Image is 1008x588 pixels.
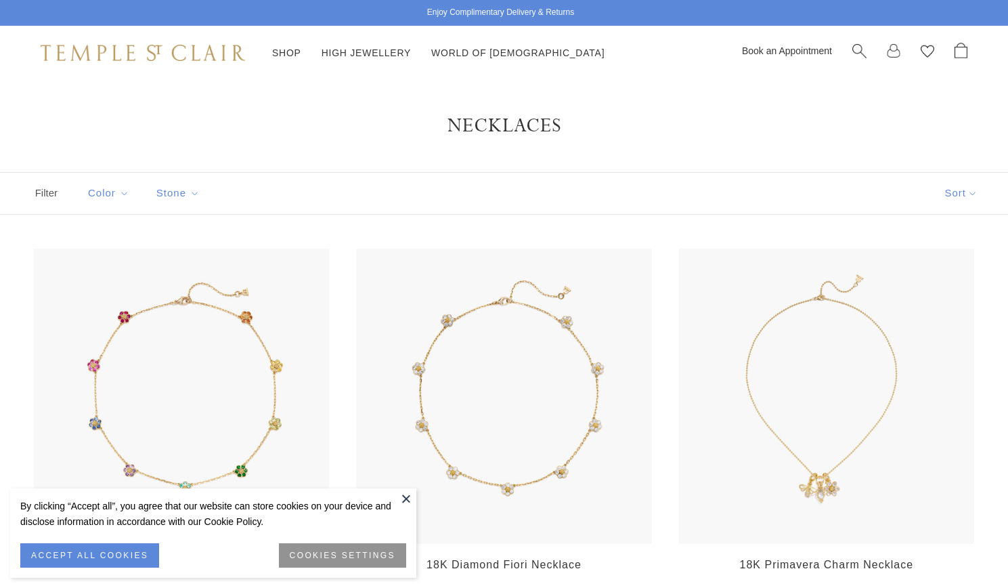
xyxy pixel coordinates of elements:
img: 18K Fiori Necklace [34,249,329,544]
a: Open Shopping Bag [955,43,967,64]
a: ShopShop [272,47,301,58]
span: Stone [150,185,210,202]
span: Color [81,185,139,202]
a: View Wishlist [921,43,934,64]
button: Color [78,178,139,209]
img: NCH-E7BEEFIORBM [679,249,974,544]
img: N31810-FIORI [356,249,651,544]
button: Show sort by [914,173,1008,214]
a: High JewelleryHigh Jewellery [322,47,411,58]
button: Stone [146,178,210,209]
a: Search [852,43,867,64]
a: Book an Appointment [742,45,832,56]
p: Enjoy Complimentary Delivery & Returns [427,6,574,20]
button: ACCEPT ALL COOKIES [20,543,159,568]
h1: Necklaces [54,114,954,138]
a: 18K Primavera Charm Necklace [740,559,914,570]
div: By clicking “Accept all”, you agree that our website can store cookies on your device and disclos... [20,499,406,530]
a: World of [DEMOGRAPHIC_DATA]World of [DEMOGRAPHIC_DATA] [431,47,605,58]
img: Temple St. Clair [41,45,245,61]
nav: Main navigation [272,45,605,62]
button: COOKIES SETTINGS [279,543,406,568]
a: 18K Diamond Fiori Necklace [426,559,582,570]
